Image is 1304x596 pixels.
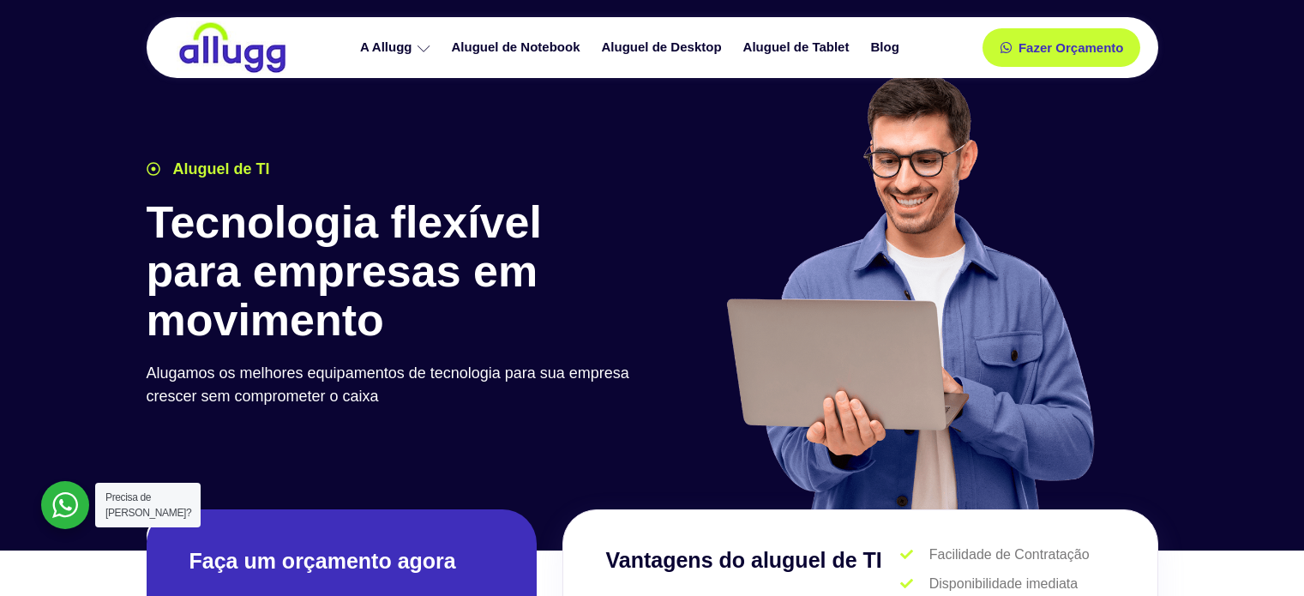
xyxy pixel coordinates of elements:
span: Facilidade de Contratação [925,545,1090,565]
span: Precisa de [PERSON_NAME]? [105,491,191,519]
span: Aluguel de TI [169,158,270,181]
iframe: Chat Widget [1218,514,1304,596]
span: Fazer Orçamento [1019,41,1124,54]
h1: Tecnologia flexível para empresas em movimento [147,198,644,346]
img: aluguel de ti para startups [720,72,1098,509]
a: A Allugg [352,33,443,63]
h2: Faça um orçamento agora [189,547,494,575]
span: Disponibilidade imediata [925,574,1078,594]
a: Aluguel de Tablet [735,33,862,63]
p: Alugamos os melhores equipamentos de tecnologia para sua empresa crescer sem comprometer o caixa [147,362,644,408]
a: Aluguel de Desktop [593,33,735,63]
img: locação de TI é Allugg [177,21,288,74]
h3: Vantagens do aluguel de TI [606,545,901,577]
a: Aluguel de Notebook [443,33,593,63]
a: Blog [862,33,911,63]
a: Fazer Orçamento [983,28,1141,67]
